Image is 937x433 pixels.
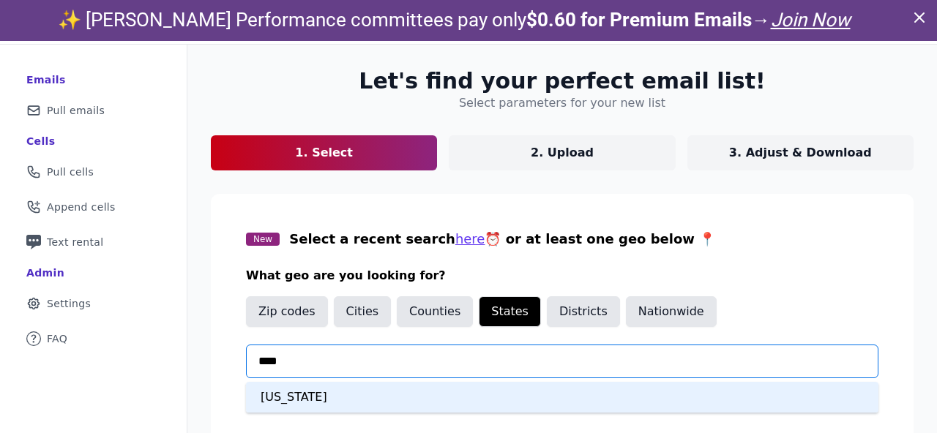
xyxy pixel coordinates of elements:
[289,231,715,246] span: Select a recent search ⏰ or at least one geo below 📍
[12,191,175,223] a: Append cells
[531,144,594,162] p: 2. Upload
[26,72,66,87] div: Emails
[246,382,878,413] div: [US_STATE]
[12,323,175,355] a: FAQ
[47,165,94,179] span: Pull cells
[47,331,67,346] span: FAQ
[334,296,392,327] button: Cities
[12,94,175,127] a: Pull emails
[459,94,665,112] h4: Select parameters for your new list
[687,135,914,170] a: 3. Adjust & Download
[547,296,620,327] button: Districts
[246,267,878,285] h3: What geo are you looking for?
[359,68,765,94] h2: Let's find your perfect email list!
[12,226,175,258] a: Text rental
[397,296,473,327] button: Counties
[47,296,91,311] span: Settings
[246,296,328,327] button: Zip codes
[47,103,105,118] span: Pull emails
[211,135,437,170] a: 1. Select
[47,200,116,214] span: Append cells
[626,296,717,327] button: Nationwide
[479,296,541,327] button: States
[26,134,55,148] div: Cells
[729,144,872,162] p: 3. Adjust & Download
[449,135,675,170] a: 2. Upload
[246,233,280,246] span: New
[12,287,175,320] a: Settings
[26,266,64,280] div: Admin
[47,235,104,249] span: Text rental
[455,229,485,249] button: here
[246,381,878,399] p: Type & select your states
[12,156,175,188] a: Pull cells
[295,144,353,162] p: 1. Select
